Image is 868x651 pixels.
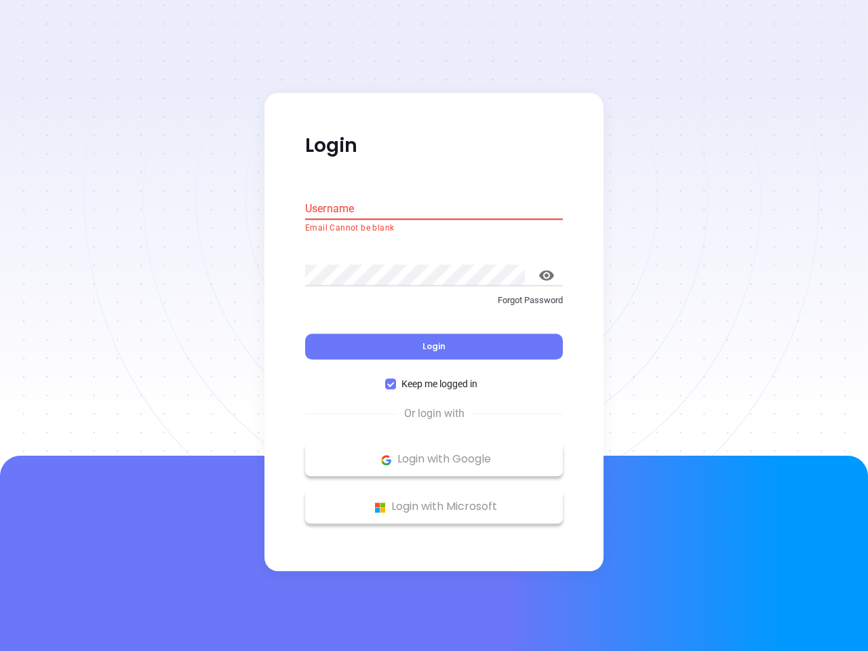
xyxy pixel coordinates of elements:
img: Microsoft Logo [372,499,389,516]
button: Google Logo Login with Google [305,443,563,477]
button: Login [305,334,563,360]
span: Keep me logged in [396,377,483,392]
p: Email Cannot be blank [305,222,563,235]
img: Google Logo [378,452,395,469]
a: Forgot Password [305,294,563,318]
p: Login [305,134,563,158]
button: toggle password visibility [530,259,563,292]
span: Or login with [397,406,471,422]
span: Login [422,341,446,353]
button: Microsoft Logo Login with Microsoft [305,490,563,524]
p: Forgot Password [305,294,563,307]
p: Login with Microsoft [312,497,556,517]
p: Login with Google [312,450,556,470]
